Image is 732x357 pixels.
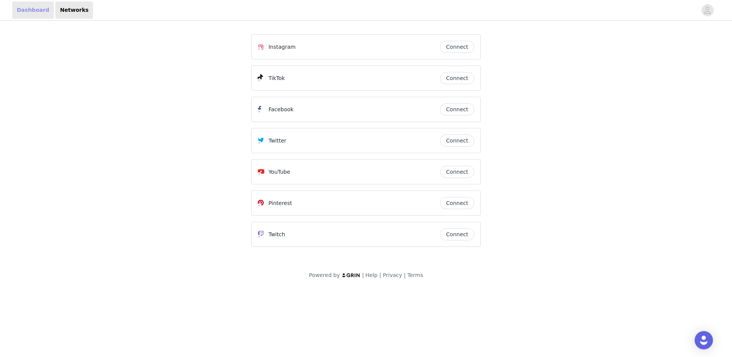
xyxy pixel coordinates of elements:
button: Connect [440,41,474,53]
button: Connect [440,72,474,84]
p: YouTube [268,168,290,176]
button: Connect [440,197,474,209]
img: Instagram Icon [258,44,264,50]
a: Privacy [383,272,402,278]
div: Open Intercom Messenger [695,331,713,349]
div: avatar [704,4,711,16]
a: Help [366,272,378,278]
a: Networks [55,2,93,19]
img: logo [342,273,361,278]
button: Connect [440,228,474,240]
p: Pinterest [268,199,292,207]
a: Terms [407,272,423,278]
span: | [362,272,364,278]
span: | [404,272,406,278]
p: TikTok [268,74,285,82]
button: Connect [440,134,474,147]
p: Instagram [268,43,295,51]
p: Twitter [268,137,286,145]
span: | [379,272,381,278]
button: Connect [440,166,474,178]
p: Twitch [268,231,285,239]
a: Dashboard [12,2,54,19]
button: Connect [440,103,474,115]
span: Powered by [309,272,340,278]
p: Facebook [268,106,294,114]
